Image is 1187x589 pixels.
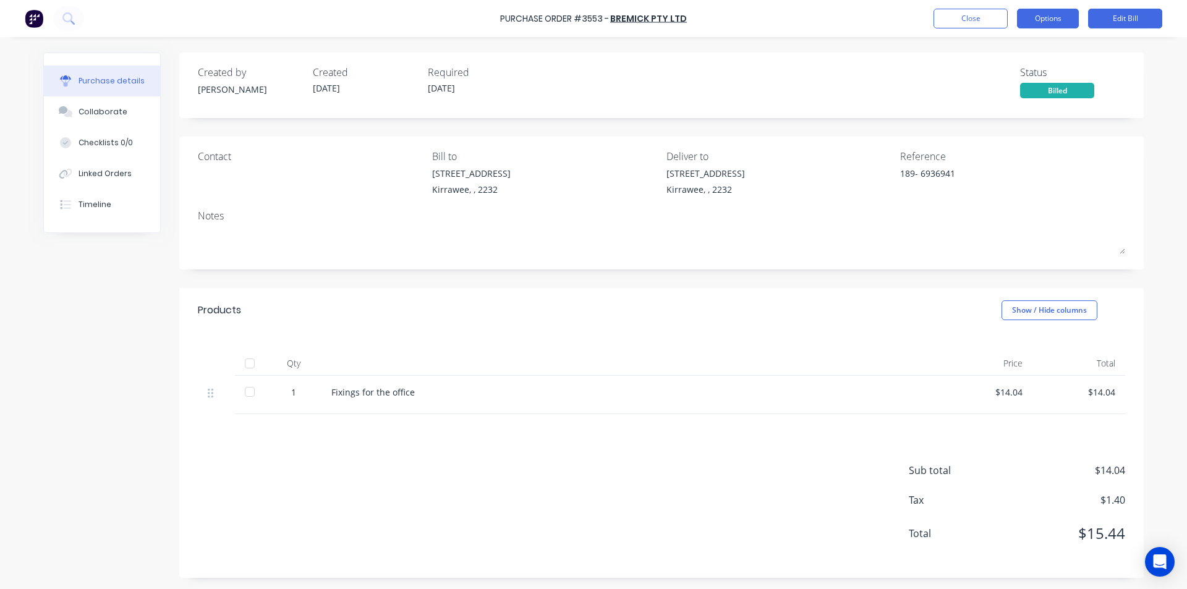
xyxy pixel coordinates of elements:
span: Total [909,526,1002,541]
div: Kirrawee, , 2232 [432,183,511,196]
span: Tax [909,493,1002,507]
div: Open Intercom Messenger [1145,547,1175,577]
div: Status [1020,65,1125,80]
div: Reference [900,149,1125,164]
div: [PERSON_NAME] [198,83,303,96]
span: $15.44 [1002,522,1125,545]
div: [STREET_ADDRESS] [432,167,511,180]
button: Linked Orders [44,158,160,189]
div: Required [428,65,533,80]
button: Options [1017,9,1079,28]
img: Factory [25,9,43,28]
div: Created by [198,65,303,80]
button: Edit Bill [1088,9,1162,28]
a: Bremick Pty Ltd [610,12,687,25]
div: Kirrawee, , 2232 [666,183,745,196]
div: Linked Orders [79,168,132,179]
div: [STREET_ADDRESS] [666,167,745,180]
button: Show / Hide columns [1002,300,1097,320]
div: $14.04 [1042,386,1115,399]
div: Checklists 0/0 [79,137,133,148]
button: Checklists 0/0 [44,127,160,158]
div: Created [313,65,418,80]
div: Contact [198,149,423,164]
button: Close [934,9,1008,28]
span: $14.04 [1002,463,1125,478]
div: Notes [198,208,1125,223]
div: Qty [266,351,321,376]
div: Fixings for the office [331,386,930,399]
button: Collaborate [44,96,160,127]
button: Purchase details [44,66,160,96]
div: Purchase Order #3553 - [500,12,609,25]
div: Billed [1020,83,1094,98]
button: Timeline [44,189,160,220]
div: Price [940,351,1032,376]
div: Purchase details [79,75,145,87]
div: Products [198,303,241,318]
div: $14.04 [950,386,1023,399]
div: Collaborate [79,106,127,117]
span: $1.40 [1002,493,1125,507]
div: Timeline [79,199,111,210]
textarea: 189- 6936941 [900,167,1055,195]
div: 1 [276,386,312,399]
div: Total [1032,351,1125,376]
div: Deliver to [666,149,891,164]
span: Sub total [909,463,1002,478]
div: Bill to [432,149,657,164]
